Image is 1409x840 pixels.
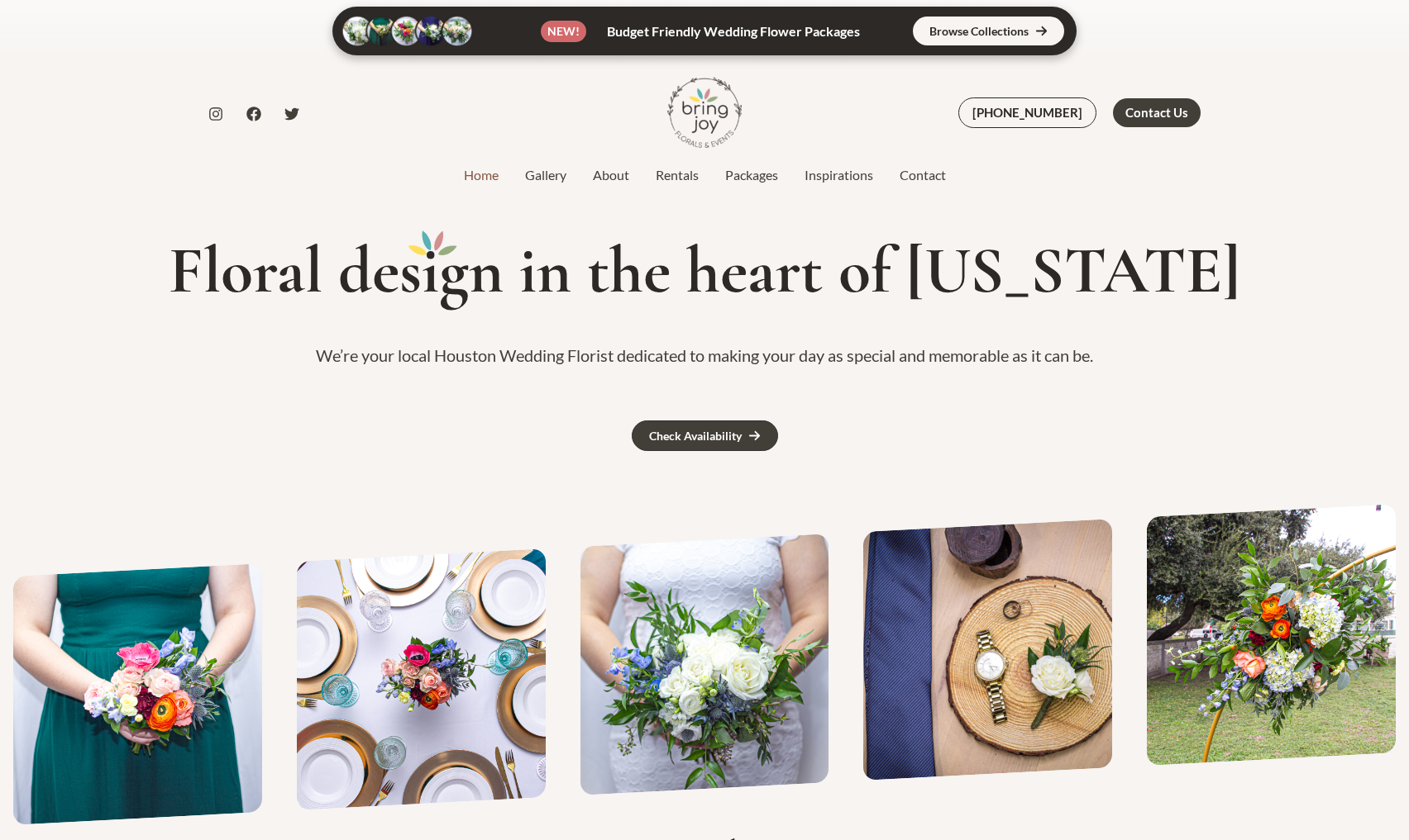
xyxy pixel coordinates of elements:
a: Contact [886,165,959,185]
nav: Site Navigation [451,163,959,187]
a: Gallery [512,165,580,185]
h1: Floral des gn in the heart of [US_STATE] [20,235,1389,307]
a: Packages [712,165,791,185]
a: Inspirations [791,165,886,185]
a: [PHONE_NUMBER] [958,97,1096,128]
a: About [580,165,642,185]
a: Rentals [642,165,712,185]
a: Home [451,165,512,185]
mark: i [422,235,439,307]
img: Bring Joy [667,75,742,149]
a: Instagram [208,107,223,121]
a: Contact Us [1113,98,1201,127]
p: We’re your local Houston Wedding Florist dedicated to making your day as special and memorable as... [20,340,1389,371]
a: Twitter [284,107,299,121]
div: Check Availability [649,430,742,442]
a: Check Availability [632,420,778,451]
a: Facebook [246,107,261,121]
